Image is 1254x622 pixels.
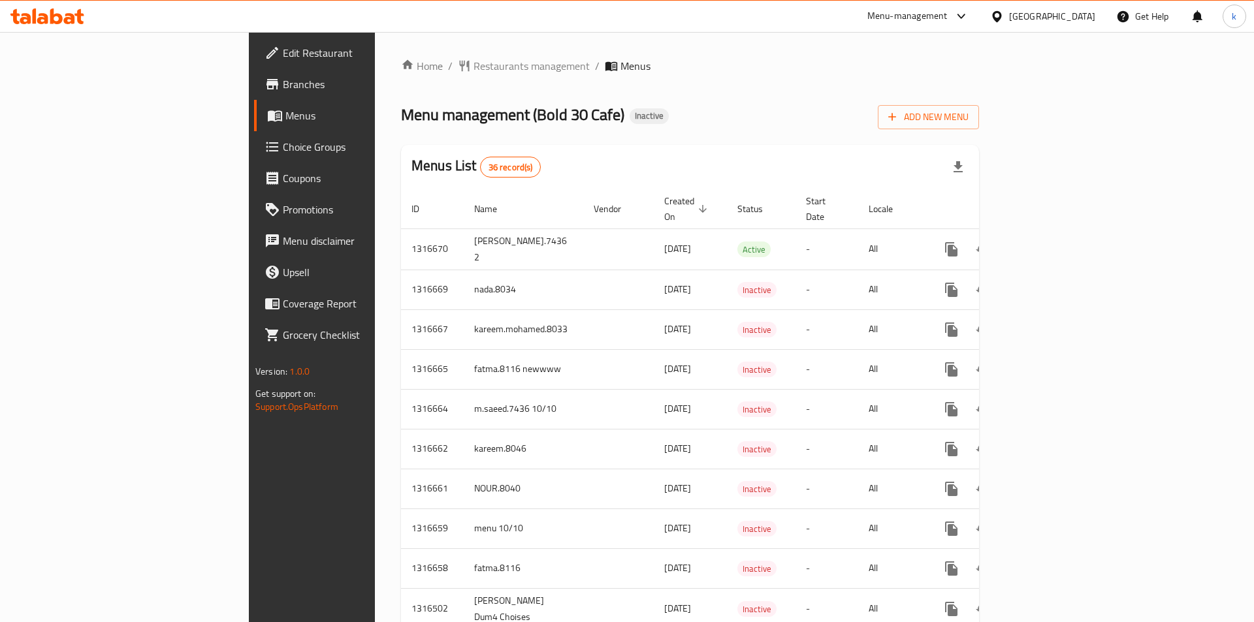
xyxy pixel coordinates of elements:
[967,274,999,305] button: Change Status
[737,481,777,497] div: Inactive
[401,58,979,74] nav: breadcrumb
[283,202,448,217] span: Promotions
[664,281,691,298] span: [DATE]
[1232,9,1236,23] span: k
[283,327,448,343] span: Grocery Checklist
[254,257,458,288] a: Upsell
[796,270,858,309] td: -
[737,322,777,337] span: Inactive
[888,109,969,125] span: Add New Menu
[254,225,458,257] a: Menu disclaimer
[464,389,583,429] td: m.saeed.7436 10/10
[796,389,858,429] td: -
[401,100,624,129] span: Menu management ( Bold 30 Cafe )
[283,76,448,92] span: Branches
[594,201,638,217] span: Vendor
[464,548,583,588] td: fatma.8116
[595,58,600,74] li: /
[806,193,843,225] span: Start Date
[737,242,771,257] span: Active
[464,228,583,270] td: [PERSON_NAME].7436 2
[255,385,315,402] span: Get support on:
[283,139,448,155] span: Choice Groups
[737,442,777,457] span: Inactive
[858,349,925,389] td: All
[737,201,780,217] span: Status
[858,228,925,270] td: All
[967,553,999,584] button: Change Status
[254,100,458,131] a: Menus
[737,521,777,536] div: Inactive
[936,433,967,465] button: more
[967,354,999,385] button: Change Status
[664,400,691,417] span: [DATE]
[796,228,858,270] td: -
[458,58,590,74] a: Restaurants management
[283,233,448,249] span: Menu disclaimer
[464,309,583,349] td: kareem.mohamed.8033
[620,58,651,74] span: Menus
[630,110,669,121] span: Inactive
[967,234,999,265] button: Change Status
[967,394,999,425] button: Change Status
[737,402,777,417] span: Inactive
[480,157,541,178] div: Total records count
[737,561,777,576] span: Inactive
[737,482,777,497] span: Inactive
[254,131,458,163] a: Choice Groups
[967,314,999,345] button: Change Status
[254,69,458,100] a: Branches
[283,45,448,61] span: Edit Restaurant
[254,319,458,350] a: Grocery Checklist
[285,108,448,123] span: Menus
[254,194,458,225] a: Promotions
[858,389,925,429] td: All
[737,561,777,576] div: Inactive
[255,398,338,415] a: Support.OpsPlatform
[858,508,925,548] td: All
[464,270,583,309] td: nada.8034
[858,309,925,349] td: All
[967,473,999,505] button: Change Status
[796,508,858,548] td: -
[254,163,458,194] a: Coupons
[411,201,436,217] span: ID
[858,270,925,309] td: All
[630,108,669,124] div: Inactive
[664,440,691,457] span: [DATE]
[858,429,925,469] td: All
[664,600,691,617] span: [DATE]
[255,363,287,380] span: Version:
[936,234,967,265] button: more
[283,170,448,186] span: Coupons
[737,322,777,337] div: Inactive
[481,161,541,174] span: 36 record(s)
[925,189,1072,229] th: Actions
[936,274,967,305] button: more
[1009,9,1095,23] div: [GEOGRAPHIC_DATA]
[967,433,999,465] button: Change Status
[796,429,858,469] td: -
[464,508,583,548] td: menu 10/10
[474,58,590,74] span: Restaurants management
[869,201,910,217] span: Locale
[464,429,583,469] td: kareem.8046
[737,362,777,377] span: Inactive
[737,521,777,536] span: Inactive
[936,473,967,505] button: more
[289,363,310,380] span: 1.0.0
[664,520,691,536] span: [DATE]
[464,349,583,389] td: fatma.8116 newwww
[254,37,458,69] a: Edit Restaurant
[936,354,967,385] button: more
[664,240,691,257] span: [DATE]
[464,469,583,508] td: NOUR.8040
[664,559,691,576] span: [DATE]
[796,548,858,588] td: -
[737,602,777,617] span: Inactive
[664,320,691,337] span: [DATE]
[664,193,711,225] span: Created On
[737,283,777,298] span: Inactive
